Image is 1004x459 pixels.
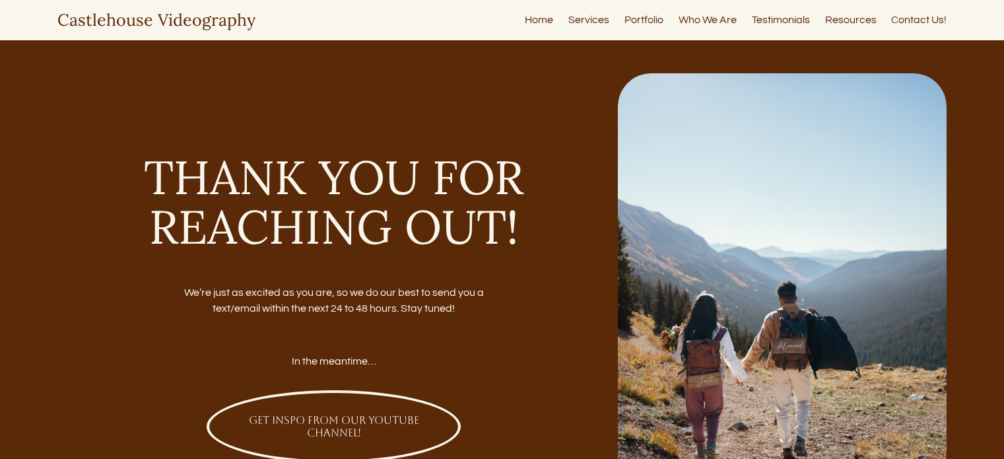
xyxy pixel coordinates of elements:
p: We’re just as excited as you are, so we do our best to send you a text/email within the next 24 t... [170,285,498,316]
a: Resources [825,11,877,29]
a: Services [568,11,609,29]
a: Testimonials [752,11,810,29]
a: Home [525,11,553,29]
a: Castlehouse Videography [57,9,255,30]
a: Portfolio [624,11,663,29]
span: THANK YOU FOR REACHING OUT! [144,147,536,256]
a: Contact Us! [891,11,947,29]
p: In the meantime… [170,353,498,369]
a: Who We Are [679,11,737,29]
